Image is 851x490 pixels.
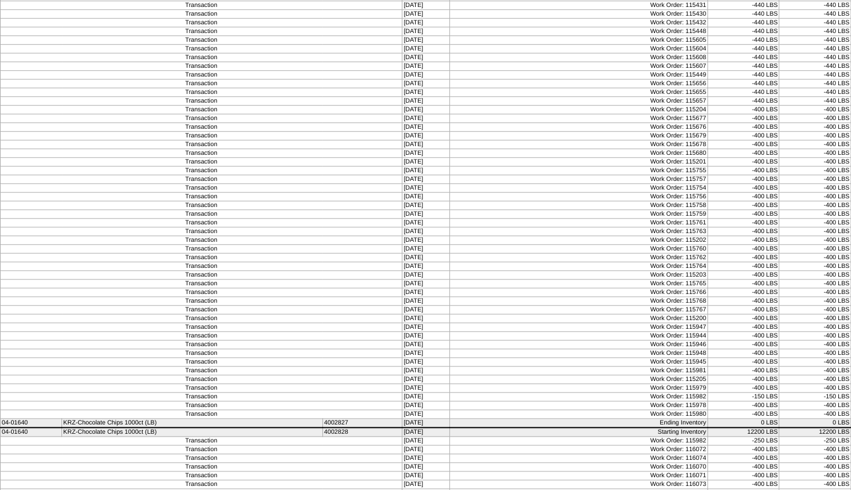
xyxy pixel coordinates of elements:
td: -400 LBS [779,158,851,166]
td: -400 LBS [779,262,851,271]
td: -440 LBS [779,45,851,53]
td: Transaction [1,36,402,45]
td: [DATE] [402,114,450,123]
td: Work Order: 115948 [449,349,707,358]
td: -400 LBS [707,123,779,132]
td: -400 LBS [779,184,851,193]
td: Transaction [1,314,402,323]
td: Transaction [1,236,402,245]
td: Work Order: 115608 [449,53,707,62]
td: Work Order: 116073 [449,480,707,489]
td: Transaction [1,1,402,10]
td: Work Order: 116074 [449,454,707,463]
td: Work Order: 115766 [449,288,707,297]
td: Transaction [1,245,402,253]
td: Transaction [1,227,402,236]
td: -400 LBS [707,271,779,280]
td: Work Order: 115978 [449,401,707,410]
td: Work Order: 115763 [449,227,707,236]
td: Work Order: 115201 [449,158,707,166]
td: Transaction [1,210,402,219]
td: 04-01640 [1,419,62,428]
td: Transaction [1,445,402,454]
td: -440 LBS [779,71,851,79]
td: Transaction [1,53,402,62]
td: Work Order: 115759 [449,210,707,219]
td: Work Order: 115757 [449,175,707,184]
td: -400 LBS [779,349,851,358]
td: Work Order: 116072 [449,445,707,454]
td: -400 LBS [779,219,851,227]
td: Work Order: 115768 [449,297,707,306]
td: Transaction [1,271,402,280]
td: -400 LBS [707,210,779,219]
td: -400 LBS [779,106,851,114]
td: -400 LBS [707,401,779,410]
td: -400 LBS [707,236,779,245]
td: Transaction [1,97,402,106]
td: [DATE] [402,106,450,114]
td: Work Order: 116070 [449,463,707,471]
td: [DATE] [402,45,450,53]
td: Work Order: 115981 [449,366,707,375]
td: Work Order: 115676 [449,123,707,132]
td: -440 LBS [707,53,779,62]
td: [DATE] [402,297,450,306]
td: Work Order: 115947 [449,323,707,332]
td: Work Order: 115982 [449,393,707,401]
td: -440 LBS [707,27,779,36]
td: [DATE] [402,253,450,262]
td: Transaction [1,158,402,166]
td: [DATE] [402,375,450,384]
td: -400 LBS [707,253,779,262]
td: -440 LBS [707,1,779,10]
td: -440 LBS [779,27,851,36]
td: Work Order: 115656 [449,79,707,88]
td: -400 LBS [707,384,779,393]
td: [DATE] [402,193,450,201]
td: -150 LBS [707,393,779,401]
td: Work Order: 115203 [449,271,707,280]
td: [DATE] [402,227,450,236]
td: -400 LBS [779,245,851,253]
td: [DATE] [402,332,450,340]
td: Transaction [1,340,402,349]
td: Work Order: 115202 [449,236,707,245]
td: -440 LBS [707,19,779,27]
td: -440 LBS [707,45,779,53]
td: Work Order: 115432 [449,19,707,27]
td: Work Order: 115449 [449,71,707,79]
td: [DATE] [402,471,450,480]
td: [DATE] [402,27,450,36]
td: -440 LBS [779,88,851,97]
td: Transaction [1,358,402,366]
td: 12200 LBS [707,427,779,437]
td: -400 LBS [707,140,779,149]
td: -400 LBS [779,366,851,375]
td: Work Order: 115762 [449,253,707,262]
td: Work Order: 115605 [449,36,707,45]
td: -400 LBS [779,471,851,480]
td: -400 LBS [707,175,779,184]
td: -440 LBS [779,1,851,10]
td: -400 LBS [707,245,779,253]
td: -400 LBS [779,210,851,219]
td: [DATE] [402,219,450,227]
td: -400 LBS [707,280,779,288]
td: Transaction [1,114,402,123]
td: -400 LBS [779,480,851,489]
td: [DATE] [402,306,450,314]
td: [DATE] [402,393,450,401]
td: [DATE] [402,236,450,245]
td: -400 LBS [707,227,779,236]
td: -400 LBS [779,193,851,201]
td: [DATE] [402,79,450,88]
td: -400 LBS [779,201,851,210]
td: -440 LBS [779,53,851,62]
td: KRZ-Chocolate Chips 1000ct (LB) [62,427,323,437]
td: Transaction [1,349,402,358]
td: Work Order: 115204 [449,106,707,114]
td: -400 LBS [779,288,851,297]
td: -400 LBS [707,184,779,193]
td: Transaction [1,79,402,88]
